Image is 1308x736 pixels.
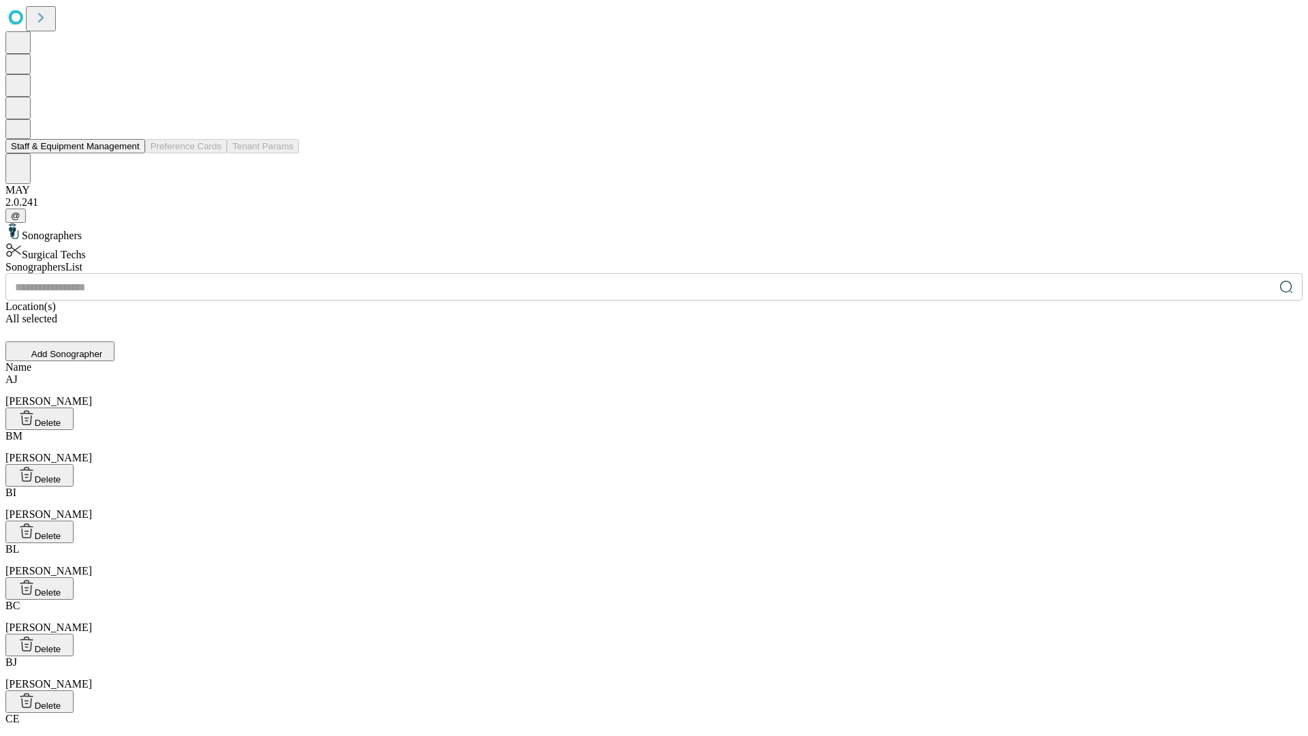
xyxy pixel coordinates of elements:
[5,521,74,543] button: Delete
[5,464,74,487] button: Delete
[5,487,1303,521] div: [PERSON_NAME]
[5,373,18,385] span: AJ
[35,531,61,541] span: Delete
[5,487,16,498] span: BI
[5,361,1303,373] div: Name
[5,543,1303,577] div: [PERSON_NAME]
[5,223,1303,242] div: Sonographers
[5,373,1303,408] div: [PERSON_NAME]
[35,474,61,485] span: Delete
[5,139,145,153] button: Staff & Equipment Management
[31,349,102,359] span: Add Sonographer
[5,313,1303,325] div: All selected
[5,634,74,656] button: Delete
[5,656,17,668] span: BJ
[5,656,1303,690] div: [PERSON_NAME]
[5,341,114,361] button: Add Sonographer
[5,242,1303,261] div: Surgical Techs
[5,408,74,430] button: Delete
[227,139,299,153] button: Tenant Params
[5,430,22,442] span: BM
[11,211,20,221] span: @
[5,690,74,713] button: Delete
[5,713,19,724] span: CE
[35,418,61,428] span: Delete
[145,139,227,153] button: Preference Cards
[5,261,1303,273] div: Sonographers List
[35,644,61,654] span: Delete
[5,301,56,312] span: Location(s)
[5,600,1303,634] div: [PERSON_NAME]
[5,543,19,555] span: BL
[35,701,61,711] span: Delete
[35,587,61,598] span: Delete
[5,430,1303,464] div: [PERSON_NAME]
[5,600,20,611] span: BC
[5,209,26,223] button: @
[5,184,1303,196] div: MAY
[5,577,74,600] button: Delete
[5,196,1303,209] div: 2.0.241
